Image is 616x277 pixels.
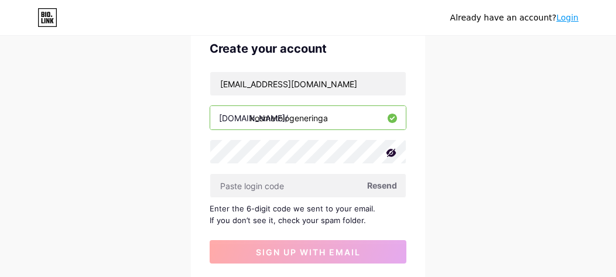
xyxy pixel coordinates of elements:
span: Resend [367,179,397,191]
div: [DOMAIN_NAME]/ [219,112,288,124]
input: Email [210,72,406,95]
button: sign up with email [210,240,406,264]
span: sign up with email [256,247,361,257]
a: Login [556,13,579,22]
input: Paste login code [210,174,406,197]
div: Already have an account? [450,12,579,24]
div: Create your account [210,40,406,57]
div: Enter the 6-digit code we sent to your email. If you don’t see it, check your spam folder. [210,203,406,226]
input: username [210,106,406,129]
